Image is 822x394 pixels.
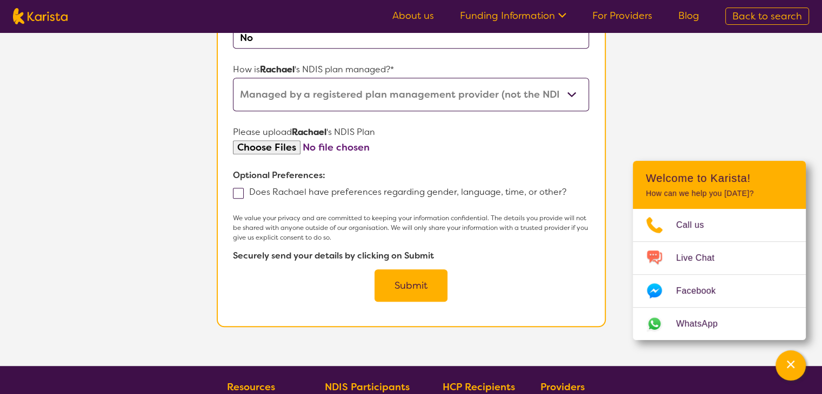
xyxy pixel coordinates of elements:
span: Call us [676,217,717,233]
img: Karista logo [13,8,68,24]
p: Please upload 's NDIS Plan [233,124,589,140]
p: How can we help you [DATE]? [646,189,793,198]
span: Back to search [732,10,802,23]
p: We value your privacy and are committed to keeping your information confidential. The details you... [233,213,589,242]
p: How is 's NDIS plan managed?* [233,62,589,78]
ul: Choose channel [633,209,806,340]
b: Securely send your details by clicking on Submit [233,250,434,261]
b: Providers [540,381,585,393]
span: Facebook [676,283,729,299]
strong: Rachael [260,64,295,75]
b: Optional Preferences: [233,169,325,181]
b: NDIS Participants [325,381,410,393]
a: Funding Information [460,9,566,22]
a: Blog [678,9,699,22]
button: Submit [375,269,447,302]
b: HCP Recipients [443,381,515,393]
h2: Welcome to Karista! [646,172,793,185]
a: Back to search [725,8,809,25]
a: For Providers [592,9,652,22]
a: Web link opens in a new tab. [633,308,806,340]
div: Channel Menu [633,161,806,340]
b: Resources [227,381,275,393]
span: Live Chat [676,250,727,266]
button: Channel Menu [776,350,806,381]
a: About us [392,9,434,22]
input: Type you answer here [233,27,589,49]
span: WhatsApp [676,316,731,332]
label: Does Rachael have preferences regarding gender, language, time, or other? [233,186,573,198]
strong: Rachael [292,126,326,138]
